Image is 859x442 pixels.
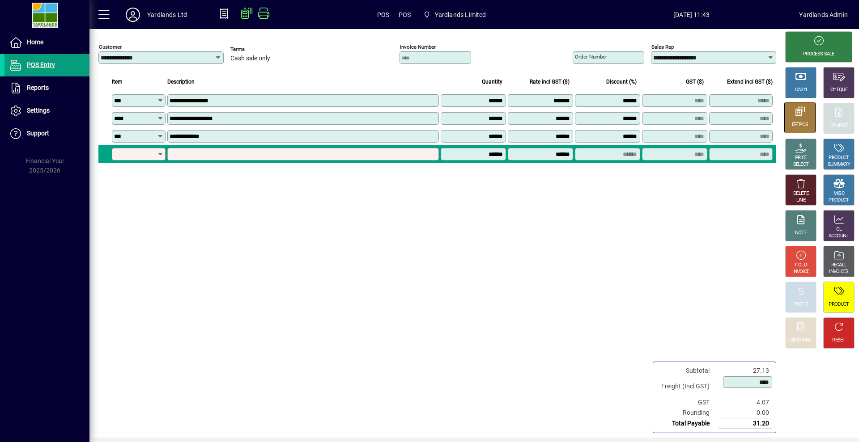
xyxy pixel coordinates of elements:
[27,130,49,137] span: Support
[829,301,849,308] div: PRODUCT
[719,397,772,408] td: 4.07
[400,44,436,50] mat-label: Invoice number
[4,122,89,145] a: Support
[796,197,805,204] div: LINE
[795,262,807,269] div: HOLD
[830,122,848,129] div: CHARGE
[795,87,807,93] div: CASH
[377,8,390,22] span: POS
[793,301,808,308] div: PROFIT
[657,418,719,429] td: Total Payable
[795,230,807,236] div: NOTE
[719,408,772,418] td: 0.00
[795,155,807,161] div: PRICE
[435,8,486,22] span: Yardlands Limited
[119,7,147,23] button: Profile
[830,87,847,93] div: CHEQUE
[790,337,812,344] div: DISCOUNT
[829,269,848,275] div: INVOICES
[792,122,808,128] div: EFTPOS
[112,77,123,87] span: Item
[99,44,122,50] mat-label: Customer
[657,397,719,408] td: GST
[420,7,489,23] span: Yardlands Limited
[167,77,195,87] span: Description
[399,8,411,22] span: POS
[584,8,799,22] span: [DATE] 11:43
[657,376,719,397] td: Freight (Incl GST)
[829,197,849,204] div: PRODUCT
[27,38,43,46] span: Home
[792,269,809,275] div: INVOICE
[803,51,834,58] div: PROCESS SALE
[4,100,89,122] a: Settings
[657,366,719,376] td: Subtotal
[4,77,89,99] a: Reports
[575,54,607,60] mat-label: Order number
[719,418,772,429] td: 31.20
[829,233,849,240] div: ACCOUNT
[832,337,846,344] div: RESET
[686,77,704,87] span: GST ($)
[4,31,89,54] a: Home
[27,107,50,114] span: Settings
[606,77,637,87] span: Discount (%)
[793,161,809,168] div: SELECT
[836,226,842,233] div: GL
[482,77,502,87] span: Quantity
[829,155,849,161] div: PRODUCT
[147,8,187,22] div: Yardlands Ltd
[651,44,674,50] mat-label: Sales rep
[719,366,772,376] td: 27.13
[657,408,719,418] td: Rounding
[799,8,848,22] div: Yardlands Admin
[828,161,850,168] div: SUMMARY
[230,46,284,52] span: Terms
[230,55,270,62] span: Cash sale only
[793,190,808,197] div: DELETE
[27,61,55,68] span: POS Entry
[27,84,49,91] span: Reports
[831,262,847,269] div: RECALL
[530,77,570,87] span: Rate incl GST ($)
[727,77,773,87] span: Extend incl GST ($)
[833,190,844,197] div: MISC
